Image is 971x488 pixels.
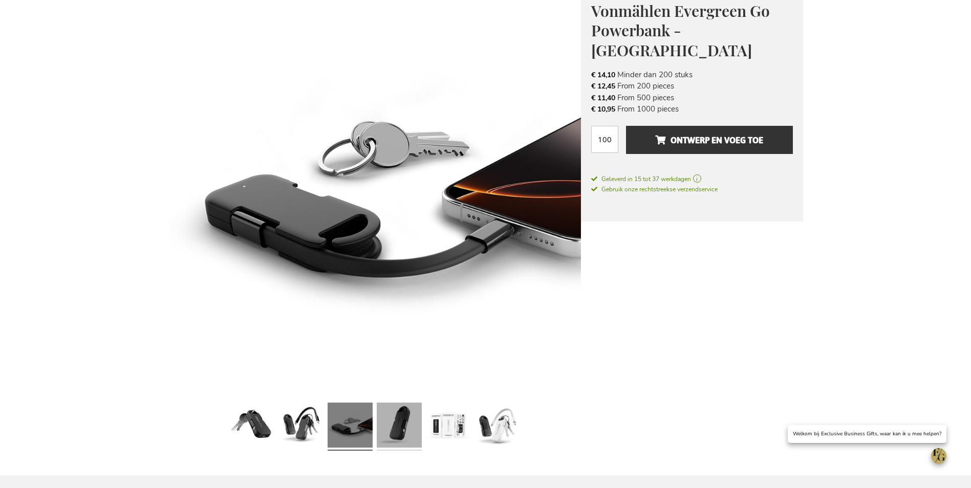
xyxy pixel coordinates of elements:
[229,398,274,455] a: Vonmählen Evergreen Go Powerbank
[591,69,793,80] li: Minder dan 200 stuks
[591,92,793,103] li: From 500 pieces
[591,81,615,91] span: € 12,45
[626,126,792,154] button: Ontwerp en voeg toe
[591,174,793,184] a: Geleverd in 15 tot 37 werkdagen
[591,70,615,80] span: € 14,10
[591,184,718,194] a: Gebruik onze rechtstreekse verzendservice
[475,398,520,455] a: Vonmählen Evergreen Go Powerbank
[591,104,615,114] span: € 10,95
[591,126,618,153] input: Aantal
[591,1,770,60] span: Vonmählen Evergreen Go Powerbank - [GEOGRAPHIC_DATA]
[328,398,373,455] a: Vonmählen Evergreen Go Powerbank - Zwart
[591,103,793,115] li: From 1000 pieces
[591,80,793,92] li: From 200 pieces
[377,398,422,455] a: Vonmählen Evergreen Go Powerbank - Zwart
[426,398,471,455] a: Vonmählen Evergreen Go Powerbank
[278,398,323,455] a: Vonmählen Evergreen Go Powerbank
[591,185,718,193] span: Gebruik onze rechtstreekse verzendservice
[655,132,763,148] span: Ontwerp en voeg toe
[591,93,615,103] span: € 11,40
